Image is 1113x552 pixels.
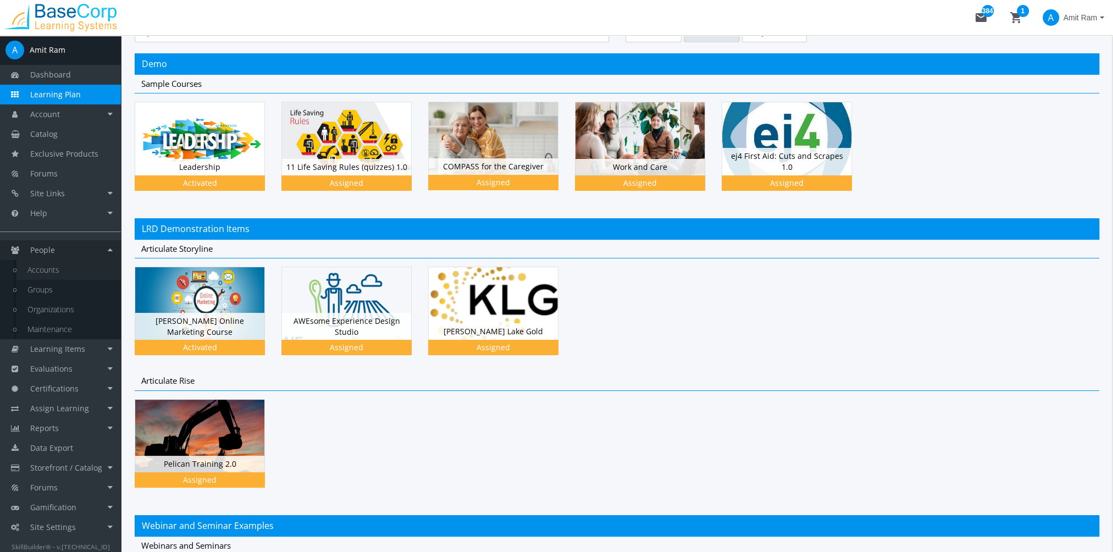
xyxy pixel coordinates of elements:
[30,188,65,198] span: Site Links
[429,158,558,175] div: COMPASS for the Caregiver
[30,168,58,179] span: Forums
[282,159,411,175] div: 11 Life Saving Rules (quizzes) 1.0
[30,208,47,218] span: Help
[430,342,556,353] div: Assigned
[281,102,428,207] div: 11 Life Saving Rules (quizzes) 1.0
[30,522,76,532] span: Site Settings
[30,148,98,159] span: Exclusive Products
[284,342,409,353] div: Assigned
[974,11,988,24] mat-icon: mail
[137,474,263,485] div: Assigned
[12,542,110,551] small: SkillBuilder® - v.[TECHNICAL_ID]
[1064,8,1097,27] span: Amit Ram
[16,319,121,339] a: Maintenance
[30,344,85,354] span: Learning Items
[430,177,556,188] div: Assigned
[16,280,121,300] a: Groups
[16,260,121,280] a: Accounts
[135,159,264,175] div: Leadership
[142,58,167,70] span: Demo
[428,267,575,372] div: [PERSON_NAME] Lake Gold
[1010,11,1023,24] mat-icon: shopping_cart
[5,41,24,59] span: A
[30,89,81,100] span: Learning Plan
[141,78,202,89] span: Sample Courses
[428,102,575,207] div: COMPASS for the Caregiver
[722,148,851,175] div: ej4 First Aid: Cuts and Scrapes 1.0
[30,403,89,413] span: Assign Learning
[1043,9,1059,26] span: A
[30,383,79,394] span: Certifications
[135,102,281,207] div: Leadership
[135,313,264,340] div: [PERSON_NAME] Online Marketing Course
[142,223,250,235] span: LRD Demonstration Items
[722,102,868,207] div: ej4 First Aid: Cuts and Scrapes 1.0
[30,462,102,473] span: Storefront / Catalog
[135,267,281,372] div: [PERSON_NAME] Online Marketing Course
[282,313,411,340] div: AWEsome Experience Design Studio
[30,245,55,255] span: People
[30,45,65,56] div: Amit Ram
[30,109,60,119] span: Account
[429,323,558,340] div: [PERSON_NAME] Lake Gold
[575,159,705,175] div: Work and Care
[724,178,850,189] div: Assigned
[284,178,409,189] div: Assigned
[142,520,274,532] span: Webinar and Seminar Examples
[30,423,59,433] span: Reports
[30,69,71,80] span: Dashboard
[137,178,263,189] div: Activated
[16,300,121,319] a: Organizations
[141,243,213,254] span: Articulate Storyline
[30,482,58,493] span: Forums
[575,102,722,207] div: Work and Care
[135,399,281,504] div: Pelican Training 2.0
[141,540,231,551] span: Webinars and Seminars
[141,375,195,386] span: Articulate Rise
[281,267,428,372] div: AWEsome Experience Design Studio
[30,129,58,139] span: Catalog
[30,443,73,453] span: Data Export
[135,456,264,472] div: Pelican Training 2.0
[137,342,263,353] div: Activated
[30,502,76,512] span: Gamification
[577,178,703,189] div: Assigned
[30,363,73,374] span: Evaluations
